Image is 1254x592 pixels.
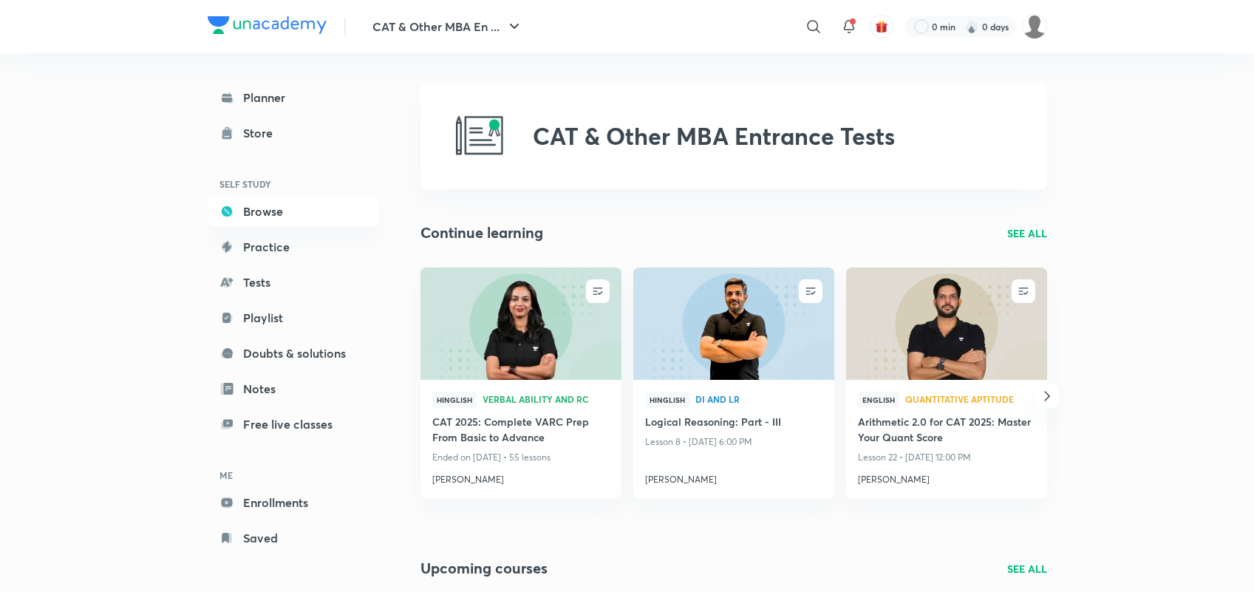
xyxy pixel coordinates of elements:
[432,392,477,408] span: Hinglish
[858,467,1035,486] a: [PERSON_NAME]
[645,414,822,432] a: Logical Reasoning: Part - III
[432,467,610,486] a: [PERSON_NAME]
[870,15,893,38] button: avatar
[631,266,836,381] img: new-thumbnail
[432,448,610,467] p: Ended on [DATE] • 55 lessons
[645,392,689,408] span: Hinglish
[633,268,834,380] a: new-thumbnail
[208,16,327,38] a: Company Logo
[364,12,532,41] button: CAT & Other MBA En ...
[875,20,888,33] img: avatar
[208,16,327,34] img: Company Logo
[645,432,822,452] p: Lesson 8 • [DATE] 6:00 PM
[208,83,379,112] a: Planner
[1007,225,1047,241] a: SEE ALL
[208,118,379,148] a: Store
[844,266,1049,381] img: new-thumbnail
[858,392,899,408] span: English
[208,463,379,488] h6: ME
[905,395,1035,404] span: Quantitative Aptitude
[846,268,1047,380] a: new-thumbnail
[208,488,379,517] a: Enrollments
[905,395,1035,405] a: Quantitative Aptitude
[208,374,379,404] a: Notes
[208,232,379,262] a: Practice
[208,338,379,368] a: Doubts & solutions
[483,395,610,405] a: Verbal Ability and RC
[420,222,543,244] h2: Continue learning
[208,409,379,439] a: Free live classes
[695,395,822,404] span: DI and LR
[1007,561,1047,576] a: SEE ALL
[456,112,503,160] img: CAT & Other MBA Entrance Tests
[243,124,282,142] div: Store
[964,19,979,34] img: streak
[208,523,379,553] a: Saved
[858,448,1035,467] p: Lesson 22 • [DATE] 12:00 PM
[420,557,548,579] h2: Upcoming courses
[208,268,379,297] a: Tests
[432,414,610,448] a: CAT 2025: Complete VARC Prep From Basic to Advance
[483,395,610,404] span: Verbal Ability and RC
[533,122,895,150] h2: CAT & Other MBA Entrance Tests
[208,197,379,226] a: Browse
[420,268,621,380] a: new-thumbnail
[208,171,379,197] h6: SELF STUDY
[695,395,822,405] a: DI and LR
[418,266,623,381] img: new-thumbnail
[208,303,379,333] a: Playlist
[858,414,1035,448] a: Arithmetic 2.0 for CAT 2025: Master Your Quant Score
[1022,14,1047,39] img: Coolm
[645,467,822,486] a: [PERSON_NAME]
